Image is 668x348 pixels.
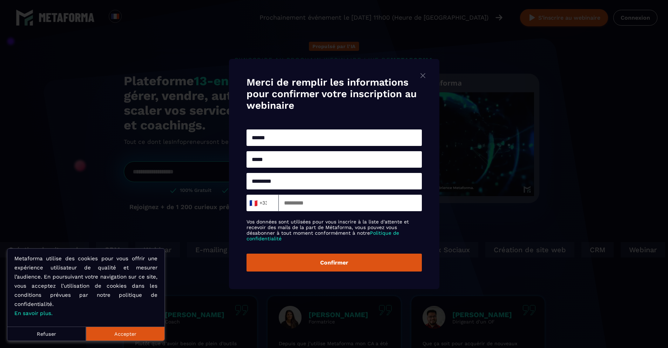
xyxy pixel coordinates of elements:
p: Metaforma utilise des cookies pour vous offrir une expérience utilisateur de qualité et mesurer l... [14,254,157,318]
button: Accepter [86,327,164,341]
img: close [419,71,427,80]
a: En savoir plus. [14,310,53,316]
button: Refuser [7,327,86,341]
a: Politique de confidentialité [247,230,399,241]
h4: Merci de remplir les informations pour confirmer votre inscription au webinaire [247,76,422,111]
button: Confirmer [247,254,422,272]
div: Search for option [247,195,279,211]
label: Vos données sont utilisées pour vous inscrire à la liste d'attente et recevoir des mails de la pa... [247,219,422,241]
input: Search for option [267,198,272,208]
span: +33 [251,198,265,208]
span: 🇫🇷 [249,198,257,208]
